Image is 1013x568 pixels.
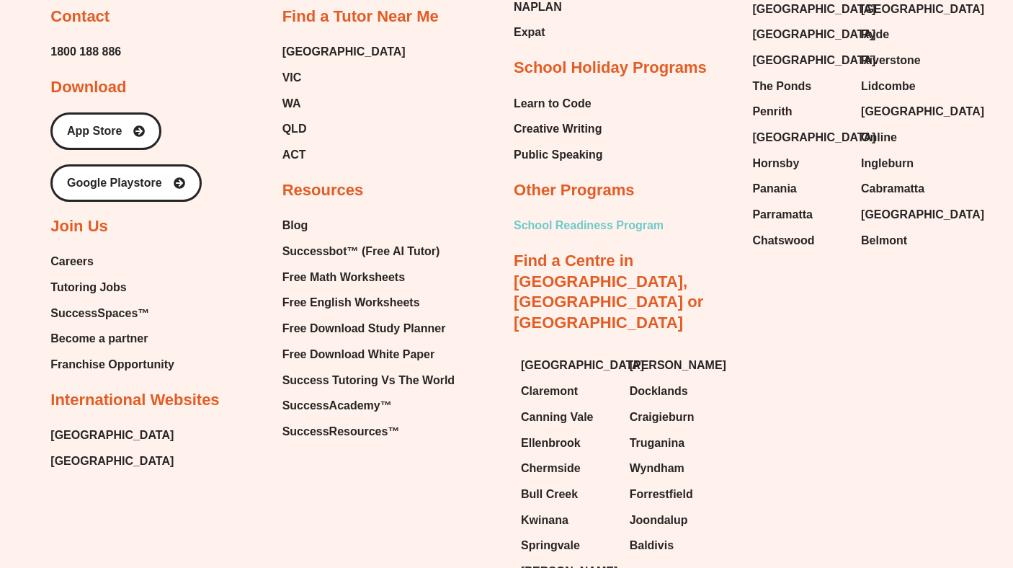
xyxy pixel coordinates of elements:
[630,432,684,454] span: Truganina
[521,458,615,479] a: Chermside
[282,118,406,140] a: QLD
[861,24,889,45] span: Ryde
[521,535,615,556] a: Springvale
[282,292,420,314] span: Free English Worksheets
[630,510,724,531] a: Joondalup
[514,58,707,79] h2: School Holiday Programs
[50,390,219,411] h2: International Websites
[282,144,406,166] a: ACT
[50,164,202,202] a: Google Playstore
[521,381,578,402] span: Claremont
[752,50,847,71] a: [GEOGRAPHIC_DATA]
[752,204,813,226] span: Parramatta
[282,67,302,89] span: VIC
[521,510,615,531] a: Kwinana
[630,535,724,556] a: Baldivis
[282,93,406,115] a: WA
[752,153,847,174] a: Hornsby
[630,432,724,454] a: Truganina
[514,93,603,115] a: Learn to Code
[630,510,688,531] span: Joondalup
[514,252,703,332] a: Find a Centre in [GEOGRAPHIC_DATA], [GEOGRAPHIC_DATA] or [GEOGRAPHIC_DATA]
[50,277,126,298] span: Tutoring Jobs
[282,144,306,166] span: ACT
[521,432,615,454] a: Ellenbrook
[50,277,174,298] a: Tutoring Jobs
[630,458,684,479] span: Wyndham
[514,22,583,43] a: Expat
[50,216,107,237] h2: Join Us
[282,267,455,288] a: Free Math Worksheets
[50,251,94,272] span: Careers
[282,267,405,288] span: Free Math Worksheets
[282,370,455,391] a: Success Tutoring Vs The World
[282,241,455,262] a: Successbot™ (Free AI Tutor)
[521,432,581,454] span: Ellenbrook
[282,215,308,236] span: Blog
[282,118,307,140] span: QLD
[752,127,875,148] span: [GEOGRAPHIC_DATA]
[752,76,811,97] span: The Ponds
[521,535,580,556] span: Springvale
[521,381,615,402] a: Claremont
[67,125,122,137] span: App Store
[861,178,924,200] span: Cabramatta
[752,24,875,45] span: [GEOGRAPHIC_DATA]
[766,405,1013,568] iframe: Chat Widget
[282,93,301,115] span: WA
[282,215,455,236] a: Blog
[630,355,724,376] a: [PERSON_NAME]
[50,6,110,27] h2: Contact
[521,355,644,376] span: [GEOGRAPHIC_DATA]
[282,41,406,63] a: [GEOGRAPHIC_DATA]
[282,241,440,262] span: Successbot™ (Free AI Tutor)
[514,144,603,166] a: Public Speaking
[861,153,914,174] span: Ingleburn
[861,101,984,123] span: [GEOGRAPHIC_DATA]
[282,344,455,365] a: Free Download White Paper
[752,50,875,71] span: [GEOGRAPHIC_DATA]
[521,407,593,428] span: Canning Vale
[752,76,847,97] a: The Ponds
[752,204,847,226] a: Parramatta
[630,407,724,428] a: Craigieburn
[861,204,955,226] a: [GEOGRAPHIC_DATA]
[282,395,455,417] a: SuccessAcademy™
[861,153,955,174] a: Ingleburn
[282,318,446,340] span: Free Download Study Planner
[861,50,921,71] span: Riverstone
[50,354,174,376] a: Franchise Opportunity
[861,127,955,148] a: Online
[521,510,568,531] span: Kwinana
[50,41,121,63] a: 1800 188 886
[521,484,615,505] a: Bull Creek
[514,215,664,236] a: School Readiness Program
[282,318,455,340] a: Free Download Study Planner
[50,303,149,324] span: SuccessSpaces™
[50,425,174,446] a: [GEOGRAPHIC_DATA]
[861,24,955,45] a: Ryde
[282,395,392,417] span: SuccessAcademy™
[752,127,847,148] a: [GEOGRAPHIC_DATA]
[514,180,635,201] h2: Other Programs
[630,381,724,402] a: Docklands
[861,178,955,200] a: Cabramatta
[861,76,955,97] a: Lidcombe
[521,484,578,505] span: Bull Creek
[514,93,592,115] span: Learn to Code
[861,50,955,71] a: Riverstone
[50,451,174,472] a: [GEOGRAPHIC_DATA]
[50,303,174,324] a: SuccessSpaces™
[630,458,724,479] a: Wyndham
[630,407,695,428] span: Craigieburn
[282,67,406,89] a: VIC
[630,355,726,376] span: [PERSON_NAME]
[630,484,693,505] span: Forrestfield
